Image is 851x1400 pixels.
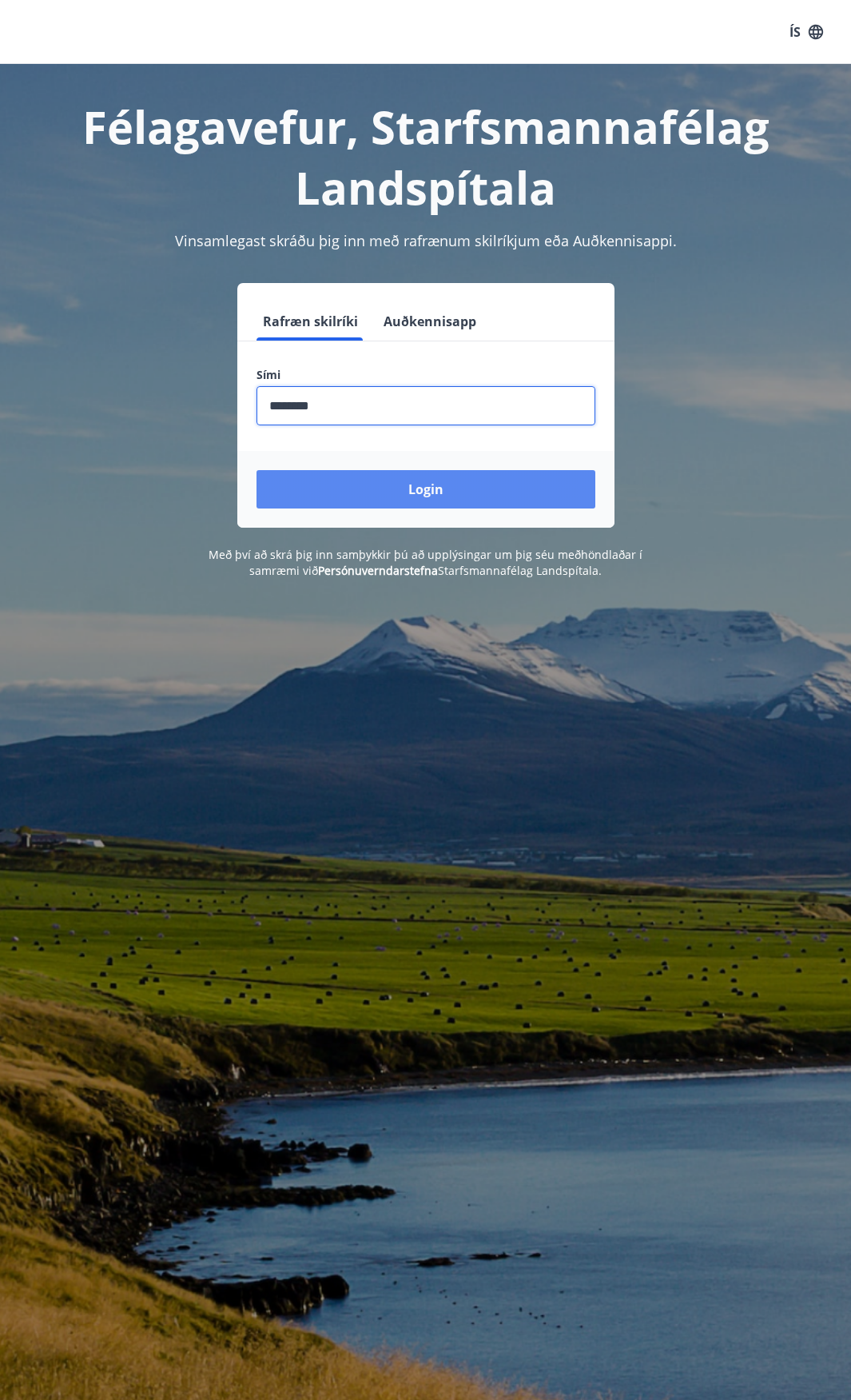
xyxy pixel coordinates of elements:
span: Vinsamlegast skráðu þig inn með rafrænum skilríkjum eða Auðkennisappi. [175,231,677,250]
a: Persónuverndarstefna [318,563,438,578]
button: ÍS [781,18,832,46]
label: Sími [256,367,595,383]
span: Með því að skrá þig inn samþykkir þú að upplýsingar um þig séu meðhöndlaðar í samræmi við Starfsm... [209,547,642,578]
button: Auðkennisapp [377,302,483,341]
h1: Félagavefur, Starfsmannafélag Landspítala [19,96,832,217]
button: Rafræn skilríki [256,302,364,341]
button: Login [256,470,595,509]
